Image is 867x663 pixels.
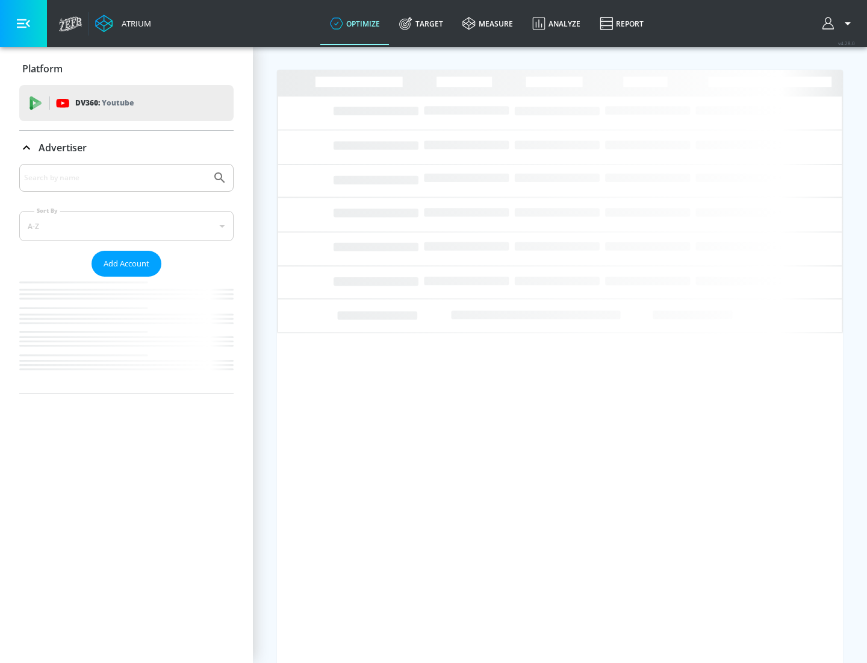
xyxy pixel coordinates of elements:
div: Platform [19,52,234,86]
div: Atrium [117,18,151,29]
div: A-Z [19,211,234,241]
a: measure [453,2,523,45]
p: Advertiser [39,141,87,154]
a: Analyze [523,2,590,45]
input: Search by name [24,170,207,186]
a: optimize [320,2,390,45]
a: Report [590,2,653,45]
div: Advertiser [19,131,234,165]
span: Add Account [104,257,149,271]
p: Platform [22,62,63,75]
p: DV360: [75,96,134,110]
a: Atrium [95,14,151,33]
div: DV360: Youtube [19,85,234,121]
p: Youtube [102,96,134,109]
span: v 4.28.0 [838,40,855,46]
label: Sort By [34,207,60,215]
div: Advertiser [19,164,234,394]
button: Add Account [92,251,161,277]
a: Target [390,2,453,45]
nav: list of Advertiser [19,277,234,394]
